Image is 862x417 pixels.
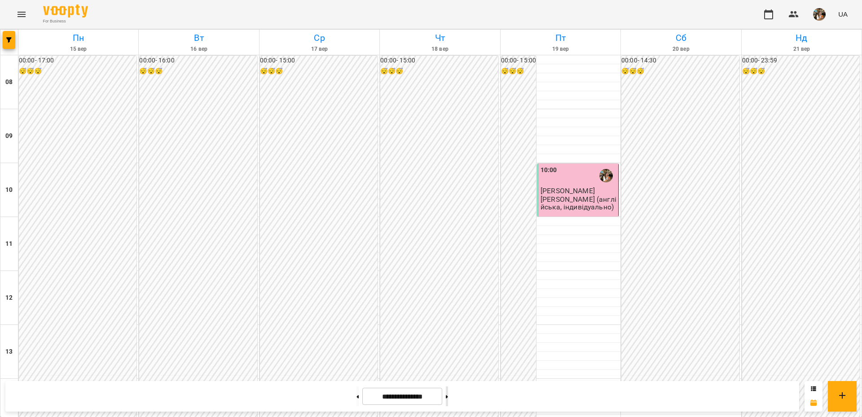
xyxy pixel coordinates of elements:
h6: 😴😴😴 [742,67,860,76]
h6: 11 [5,239,13,249]
img: bab909270f41ff6b6355ba0ec2268f93.jpg [813,8,826,21]
h6: 12 [5,293,13,303]
h6: Пн [20,31,137,45]
label: 10:00 [541,165,557,175]
h6: 00:00 - 16:00 [139,56,257,66]
h6: Ср [261,31,378,45]
h6: 00:00 - 23:59 [742,56,860,66]
h6: Вт [140,31,257,45]
h6: 😴😴😴 [501,67,536,76]
h6: Сб [622,31,739,45]
h6: 00:00 - 14:30 [621,56,739,66]
h6: Нд [743,31,860,45]
h6: 00:00 - 15:00 [380,56,498,66]
img: Voopty Logo [43,4,88,18]
h6: 00:00 - 17:00 [19,56,136,66]
h6: 😴😴😴 [260,67,378,76]
h6: 08 [5,77,13,87]
h6: 15 вер [20,45,137,53]
button: Menu [11,4,32,25]
span: For Business [43,18,88,24]
h6: 19 вер [502,45,619,53]
h6: Пт [502,31,619,45]
h6: 00:00 - 15:00 [501,56,536,66]
button: UA [835,6,851,22]
span: [PERSON_NAME] [541,186,595,195]
h6: 10 [5,185,13,195]
h6: 16 вер [140,45,257,53]
span: UA [838,9,848,19]
h6: 00:00 - 15:00 [260,56,378,66]
h6: 20 вер [622,45,739,53]
h6: 😴😴😴 [19,67,136,76]
h6: 😴😴😴 [621,67,739,76]
h6: 18 вер [381,45,498,53]
h6: 09 [5,131,13,141]
h6: 13 [5,347,13,357]
h6: 21 вер [743,45,860,53]
h6: Чт [381,31,498,45]
h6: 😴😴😴 [380,67,498,76]
h6: 17 вер [261,45,378,53]
h6: 😴😴😴 [139,67,257,76]
img: Семенюк Таїсія Олександрівна (а) [599,169,613,182]
p: [PERSON_NAME] (англійська, індивідуально) [541,195,616,211]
